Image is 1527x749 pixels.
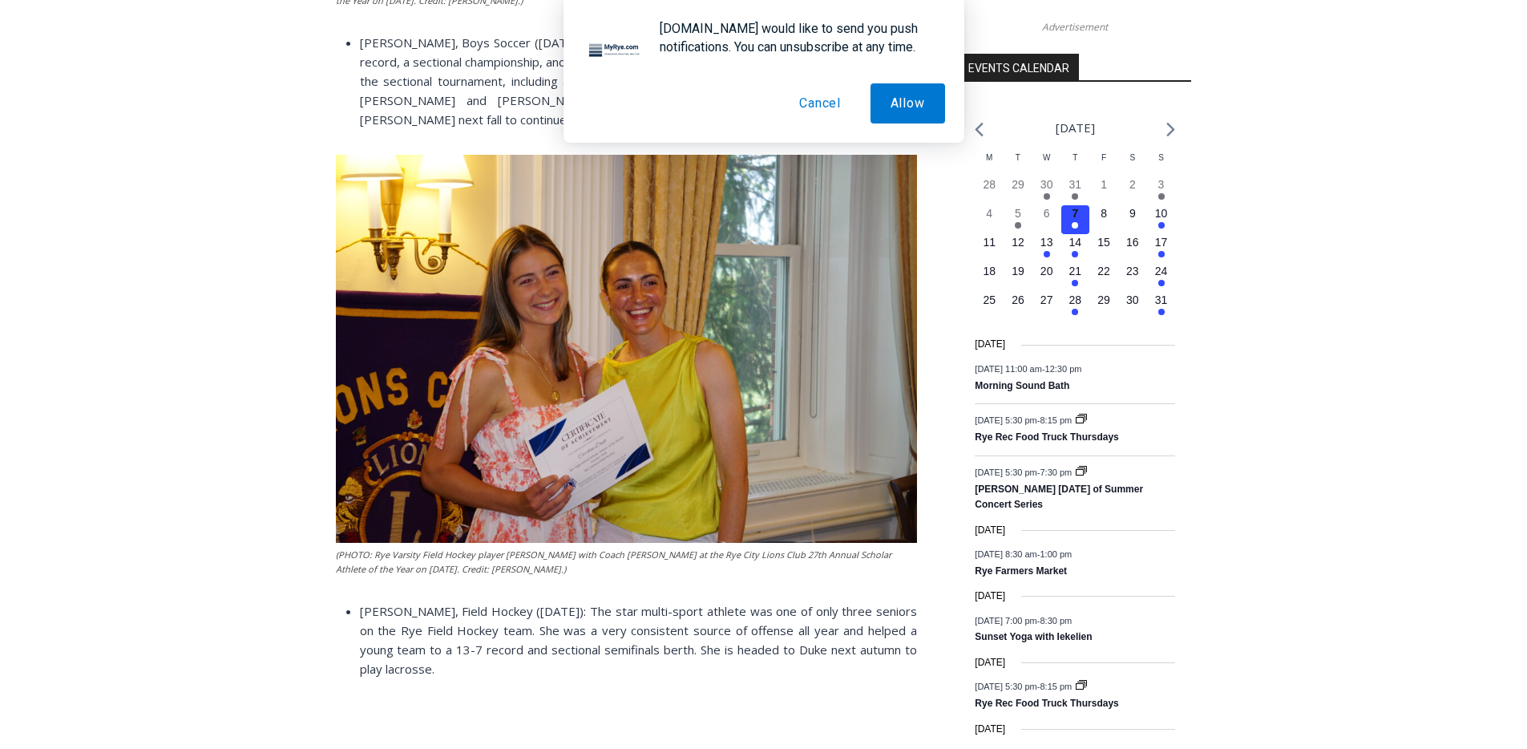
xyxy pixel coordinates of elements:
[336,548,917,576] figcaption: (PHOTO: Rye Varsity Field Hockey player [PERSON_NAME] with Coach [PERSON_NAME] at the Rye City Li...
[983,294,996,306] time: 25
[1147,234,1176,263] button: 17 Has events
[975,363,1081,373] time: -
[1040,236,1053,249] time: 13
[1118,292,1147,321] button: 30
[105,29,396,44] div: No Generators on Trucks so No Noise or Pollution
[1158,280,1165,286] em: Has events
[1089,176,1118,205] button: 1
[1004,234,1032,263] button: 12
[975,484,1143,512] a: [PERSON_NAME] [DATE] of Summer Concert Series
[1040,682,1072,691] span: 8:15 pm
[1012,178,1024,191] time: 29
[1044,207,1050,220] time: 6
[975,523,1005,538] time: [DATE]
[386,156,777,200] a: Intern @ [DOMAIN_NAME]
[975,722,1005,737] time: [DATE]
[1032,152,1061,176] div: Wednesday
[1126,265,1139,277] time: 23
[488,17,558,62] h4: Book [PERSON_NAME]'s Good Humor for Your Event
[975,589,1005,604] time: [DATE]
[1072,193,1078,200] em: Has events
[1101,207,1107,220] time: 8
[1118,205,1147,234] button: 9
[1061,292,1090,321] button: 28 Has events
[975,631,1092,644] a: Sunset Yoga with Iekelien
[1044,193,1050,200] em: Has events
[1069,236,1082,249] time: 14
[1004,205,1032,234] button: 5 Has events
[975,615,1036,625] span: [DATE] 7:00 pm
[975,363,1042,373] span: [DATE] 11:00 am
[983,178,996,191] time: 28
[1089,152,1118,176] div: Friday
[1158,153,1164,162] span: S
[975,698,1118,711] a: Rye Rec Food Truck Thursdays
[1032,263,1061,292] button: 20
[1155,207,1168,220] time: 10
[1061,152,1090,176] div: Thursday
[1072,207,1078,220] time: 7
[1126,236,1139,249] time: 16
[986,153,992,162] span: M
[1147,292,1176,321] button: 31 Has events
[871,83,945,123] button: Allow
[1129,153,1135,162] span: S
[975,337,1005,352] time: [DATE]
[1061,205,1090,234] button: 7 Has events
[1118,263,1147,292] button: 23
[975,682,1036,691] span: [DATE] 5:30 pm
[1072,251,1078,257] em: Has events
[975,549,1072,559] time: -
[1155,265,1168,277] time: 24
[1158,222,1165,229] em: Has events
[983,236,996,249] time: 11
[975,152,1004,176] div: Monday
[975,380,1069,393] a: Morning Sound Bath
[1097,236,1110,249] time: 15
[975,467,1036,476] span: [DATE] 5:30 pm
[1040,265,1053,277] time: 20
[975,415,1074,424] time: -
[476,5,579,73] a: Book [PERSON_NAME]'s Good Humor for Your Event
[1155,236,1168,249] time: 17
[1015,222,1021,229] em: Has events
[1129,207,1136,220] time: 9
[1158,309,1165,315] em: Has events
[1015,207,1021,220] time: 5
[1040,615,1072,625] span: 8:30 pm
[1032,176,1061,205] button: 30 Has events
[1147,205,1176,234] button: 10 Has events
[1004,176,1032,205] button: 29
[1061,176,1090,205] button: 31 Has events
[1069,294,1082,306] time: 28
[164,100,228,192] div: "clearly one of the favorites in the [GEOGRAPHIC_DATA] neighborhood"
[1072,309,1078,315] em: Has events
[647,19,945,56] div: [DOMAIN_NAME] would like to send you push notifications. You can unsubscribe at any time.
[1097,294,1110,306] time: 29
[975,615,1072,625] time: -
[975,234,1004,263] button: 11
[1118,234,1147,263] button: 16
[1004,263,1032,292] button: 19
[975,655,1005,670] time: [DATE]
[1012,265,1024,277] time: 19
[1045,363,1082,373] span: 12:30 pm
[1147,176,1176,205] button: 3 Has events
[1032,234,1061,263] button: 13 Has events
[1044,251,1050,257] em: Has events
[1147,263,1176,292] button: 24 Has events
[5,165,157,226] span: Open Tues. - Sun. [PHONE_NUMBER]
[1089,205,1118,234] button: 8
[1118,176,1147,205] button: 2
[779,83,861,123] button: Cancel
[975,682,1074,691] time: -
[1069,265,1082,277] time: 21
[1040,294,1053,306] time: 27
[419,160,743,196] span: Intern @ [DOMAIN_NAME]
[975,467,1074,476] time: -
[1061,263,1090,292] button: 21 Has events
[1016,153,1020,162] span: T
[975,415,1036,424] span: [DATE] 5:30 pm
[1040,467,1072,476] span: 7:30 pm
[975,565,1067,578] a: Rye Farmers Market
